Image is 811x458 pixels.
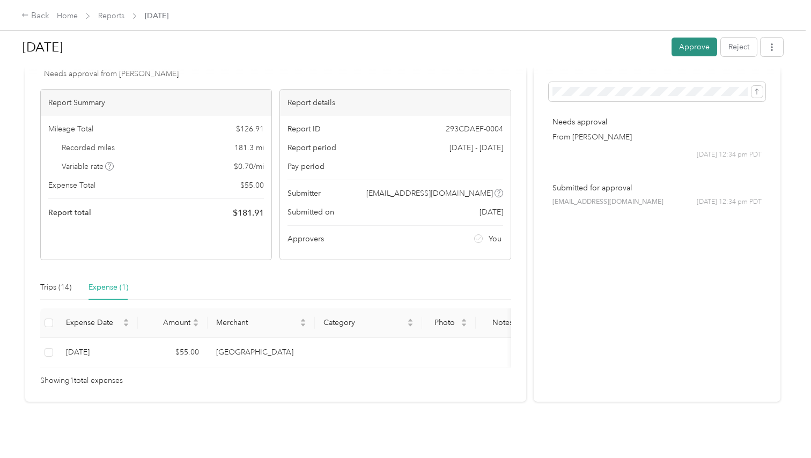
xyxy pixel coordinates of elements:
span: Amount [146,318,190,327]
span: caret-up [407,317,414,323]
span: Expense Total [48,180,95,191]
span: $ 181.91 [233,206,264,219]
a: Reports [98,11,124,20]
span: Merchant [216,318,298,327]
th: Notes [476,308,529,338]
span: caret-down [193,322,199,328]
span: [DATE] [480,206,503,218]
span: caret-down [407,322,414,328]
span: $ 126.91 [236,123,264,135]
th: Photo [422,308,476,338]
span: caret-up [300,317,306,323]
span: [DATE] [145,10,168,21]
span: Pay period [287,161,325,172]
span: Photo [431,318,459,327]
div: Report Summary [41,90,271,116]
span: [DATE] 12:34 pm PDT [697,150,762,160]
span: Category [323,318,405,327]
iframe: Everlance-gr Chat Button Frame [751,398,811,458]
button: Approve [672,38,717,56]
td: Goatlandia Farm Animal Sanctuary [208,338,315,367]
th: Amount [138,308,208,338]
th: Merchant [208,308,315,338]
span: [EMAIL_ADDRESS][DOMAIN_NAME] [552,197,663,207]
th: Expense Date [57,308,138,338]
td: 9-6-2025 [57,338,138,367]
span: 181.3 mi [234,142,264,153]
h1: Sep 2025 [23,34,664,60]
span: Recorded miles [62,142,115,153]
span: caret-down [300,322,306,328]
a: Home [57,11,78,20]
span: Variable rate [62,161,114,172]
span: Expense Date [66,318,121,327]
td: $55.00 [138,338,208,367]
div: Trips (14) [40,282,71,293]
span: caret-down [461,322,467,328]
span: caret-up [123,317,129,323]
span: Report ID [287,123,321,135]
span: caret-up [461,317,467,323]
span: $ 0.70 / mi [234,161,264,172]
span: Mileage Total [48,123,93,135]
p: Needs approval [552,116,762,128]
span: You [489,233,502,245]
button: Reject [721,38,757,56]
p: From [PERSON_NAME] [552,131,762,143]
span: caret-down [123,322,129,328]
div: Back [21,10,49,23]
div: Expense (1) [89,282,128,293]
span: [DATE] - [DATE] [449,142,503,153]
span: [EMAIL_ADDRESS][DOMAIN_NAME] [366,188,493,199]
span: 293CDAEF-0004 [446,123,503,135]
th: Category [315,308,422,338]
p: Submitted for approval [552,182,762,194]
span: Approvers [287,233,324,245]
span: $ 55.00 [240,180,264,191]
span: [DATE] 12:34 pm PDT [697,197,762,207]
span: Report period [287,142,336,153]
span: Report total [48,207,91,218]
span: Showing 1 total expenses [40,375,123,387]
span: caret-up [193,317,199,323]
span: Submitter [287,188,321,199]
span: Submitted on [287,206,334,218]
div: Report details [280,90,511,116]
